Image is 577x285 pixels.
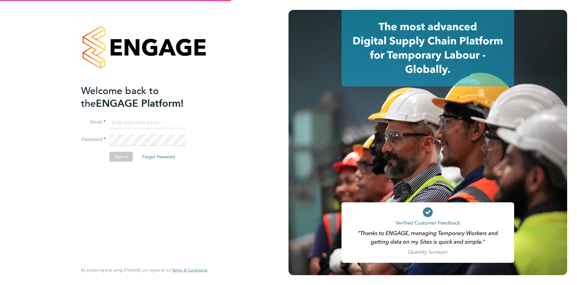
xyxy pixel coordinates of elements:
h2: ENGAGE Platform! [81,85,201,110]
label: Password [81,136,106,143]
button: Forgot Password [137,152,180,162]
button: Sign In [109,152,133,162]
span: Welcome back to the [81,85,159,109]
label: Email [81,119,106,126]
input: Enter your work email... [109,117,186,128]
a: Terms & Conditions [172,268,207,273]
span: By accessing and using ENGAGE you agree to our [81,267,207,273]
span: Terms & Conditions [172,267,207,273]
